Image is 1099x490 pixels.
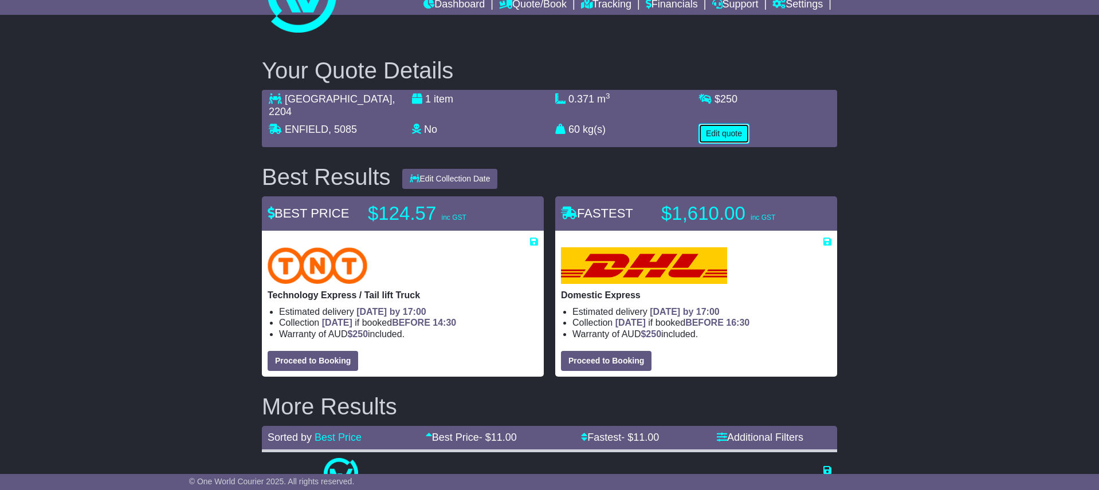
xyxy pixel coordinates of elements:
span: , 2204 [269,93,395,117]
span: BEFORE [685,318,724,327]
span: Sorted by [268,432,312,443]
li: Collection [279,317,538,328]
span: BEST PRICE [268,206,349,220]
span: inc GST [441,214,466,222]
span: BEFORE [392,318,430,327]
span: - $ [479,432,517,443]
span: © One World Courier 2025. All rights reserved. [189,477,355,486]
li: Estimated delivery [572,306,831,317]
span: ENFIELD [285,124,328,135]
span: $ [347,329,368,339]
span: $ [715,93,737,105]
span: if booked [615,318,749,327]
p: $124.57 [368,202,511,225]
span: m [597,93,610,105]
button: Edit Collection Date [402,169,498,189]
a: Fastest- $11.00 [581,432,659,443]
span: [DATE] [615,318,646,327]
span: item [434,93,453,105]
button: Proceed to Booking [268,351,358,371]
span: , 5085 [328,124,357,135]
img: DHL: Domestic Express [561,247,727,284]
a: Best Price- $11.00 [426,432,517,443]
button: Proceed to Booking [561,351,651,371]
span: 60 [568,124,580,135]
h2: Your Quote Details [262,58,837,83]
span: kg(s) [583,124,606,135]
span: 11.00 [491,432,517,443]
button: Edit quote [698,124,749,144]
span: $ [641,329,661,339]
span: FASTEST [561,206,633,220]
li: Collection [572,317,831,328]
span: [DATE] [322,318,352,327]
span: inc GST [751,214,775,222]
sup: 3 [606,92,610,100]
span: 250 [646,329,661,339]
p: Technology Express / Tail lift Truck [268,290,538,301]
span: 250 [720,93,737,105]
span: 0.371 [568,93,594,105]
span: 250 [352,329,368,339]
span: [GEOGRAPHIC_DATA] [285,93,392,105]
a: Additional Filters [717,432,803,443]
span: 11.00 [633,432,659,443]
span: 16:30 [726,318,749,327]
span: if booked [322,318,456,327]
span: [DATE] by 17:00 [356,307,426,317]
h2: More Results [262,394,837,419]
span: - $ [621,432,659,443]
span: 1 [425,93,431,105]
li: Warranty of AUD included. [279,329,538,339]
span: 14:30 [433,318,456,327]
span: [DATE] by 17:00 [650,307,720,317]
img: TNT Domestic: Technology Express / Tail lift Truck [268,247,367,284]
li: Warranty of AUD included. [572,329,831,339]
li: Estimated delivery [279,306,538,317]
div: Best Results [256,164,397,189]
a: Best Price [315,432,362,443]
p: $1,610.00 [661,202,804,225]
p: Domestic Express [561,290,831,301]
span: No [424,124,437,135]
